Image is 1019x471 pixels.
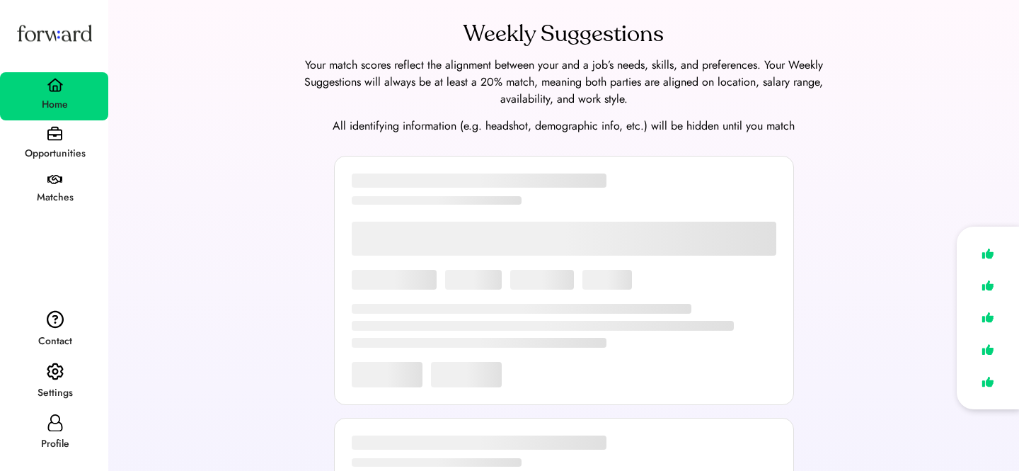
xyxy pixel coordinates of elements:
[978,244,998,264] img: like.svg
[47,78,64,92] img: home.svg
[978,276,998,296] img: like.svg
[125,118,1002,135] div: All identifying information (e.g. headshot, demographic info, etc.) will be hidden until you match
[1,385,108,402] div: Settings
[47,175,62,185] img: handshake.svg
[47,310,64,329] img: contact.svg
[1,96,108,113] div: Home
[288,57,840,108] div: Your match scores reflect the alignment between your and a job’s needs, skills, and preferences. ...
[1,145,108,162] div: Opportunities
[978,372,998,392] img: like.svg
[1,436,108,453] div: Profile
[1,189,108,206] div: Matches
[47,126,62,141] img: briefcase.svg
[978,307,998,328] img: like.svg
[14,11,95,55] img: Forward logo
[1,333,108,350] div: Contact
[978,339,998,360] img: like.svg
[47,363,64,381] img: settings.svg
[464,17,664,51] div: Weekly Suggestions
